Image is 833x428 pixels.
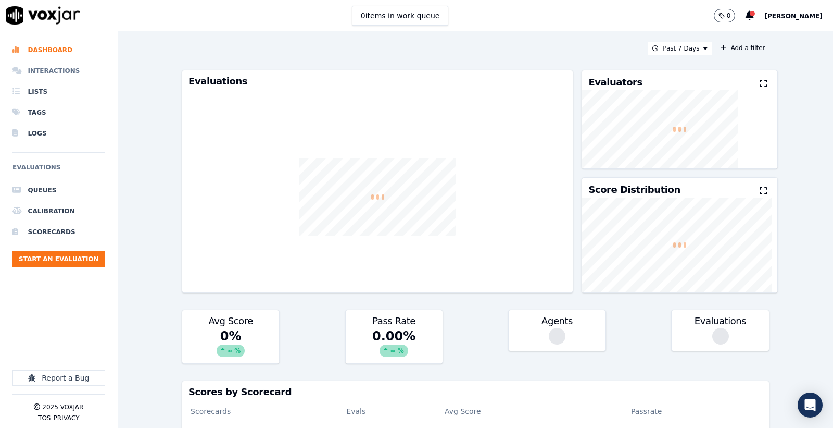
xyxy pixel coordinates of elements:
button: 0 [714,9,736,22]
th: Passrate [581,403,711,420]
div: 0 % [182,328,279,363]
a: Calibration [12,201,105,222]
th: Scorecards [182,403,338,420]
button: Past 7 Days [648,42,712,55]
a: Queues [12,180,105,201]
button: Privacy [54,414,80,422]
a: Logs [12,123,105,144]
h3: Scores by Scorecard [188,387,762,397]
h3: Evaluators [588,78,642,87]
p: 2025 Voxjar [42,403,83,411]
th: Avg Score [436,403,581,420]
h3: Pass Rate [352,316,436,326]
th: Evals [338,403,436,420]
img: voxjar logo [6,6,80,25]
a: Interactions [12,60,105,81]
h3: Avg Score [188,316,273,326]
p: 0 [727,11,731,20]
button: Start an Evaluation [12,251,105,267]
h3: Evaluations [678,316,762,326]
div: Open Intercom Messenger [798,393,823,418]
button: Add a filter [716,42,769,54]
h6: Evaluations [12,161,105,180]
button: Report a Bug [12,370,105,386]
h3: Score Distribution [588,185,680,194]
button: [PERSON_NAME] [764,9,833,22]
button: 0items in work queue [352,6,449,26]
h3: Agents [515,316,599,326]
a: Dashboard [12,40,105,60]
button: TOS [38,414,51,422]
button: 0 [714,9,746,22]
a: Tags [12,102,105,123]
div: ∞ % [380,345,408,357]
div: ∞ % [217,345,245,357]
h3: Evaluations [188,77,566,86]
span: [PERSON_NAME] [764,13,823,20]
a: Scorecards [12,222,105,242]
div: 0.00 % [346,328,443,363]
a: Lists [12,81,105,102]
